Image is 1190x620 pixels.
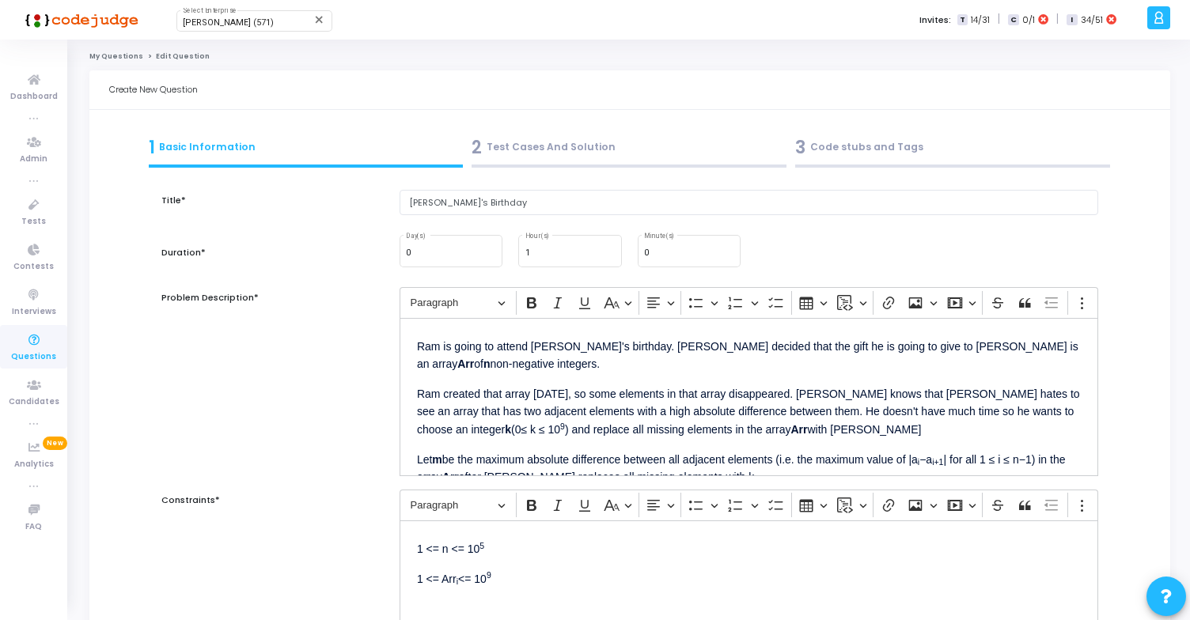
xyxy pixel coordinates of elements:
p: Let be the maximum absolute difference between all adjacent elements (i.e. the maximum value of |... [417,448,1081,486]
label: Problem Description* [161,291,259,304]
span: New [43,437,67,450]
div: Editor editing area: main [400,318,1098,476]
span: 3 [795,134,805,161]
sub: i [457,577,458,586]
a: 2Test Cases And Solution [468,130,791,172]
span: Paragraph [411,496,493,515]
sup: 9 [487,570,491,580]
span: Paragraph [411,293,493,312]
strong: Arr [457,357,474,370]
div: Basic Information [149,134,464,161]
span: Edit Question [156,51,210,61]
div: Editor toolbar [400,287,1098,318]
span: Contests [13,260,54,274]
span: FAQ [25,520,42,534]
span: Dashboard [10,90,58,104]
sub: i+1 [932,457,943,467]
strong: n [483,357,491,370]
label: Constraints* [161,493,220,507]
span: | [1056,11,1059,28]
span: 34/51 [1081,13,1103,27]
p: Ram created that array [DATE], so some elements in that array disappeared. [PERSON_NAME] knows th... [417,383,1081,438]
span: Admin [20,153,47,166]
label: Invites: [919,13,951,27]
button: Paragraph [404,493,513,517]
div: Editor toolbar [400,490,1098,520]
label: Duration* [161,246,206,259]
strong: Arr [442,471,459,483]
span: 14/31 [971,13,990,27]
span: | [998,11,1000,28]
label: Title* [161,194,186,207]
img: logo [20,4,138,36]
span: [PERSON_NAME] (571) [183,17,274,28]
span: 1 [149,134,155,161]
a: My Questions [89,51,143,61]
span: Interviews [12,305,56,319]
sup: 9 [560,422,565,431]
span: C [1008,14,1018,26]
span: Analytics [14,458,54,471]
span: Candidates [9,395,59,409]
span: 0/1 [1022,13,1035,27]
nav: breadcrumb [89,51,1170,62]
span: Tests [21,215,46,229]
p: 1 <= Arr <= 10 [417,568,1081,588]
span: T [957,14,968,26]
strong: k [505,423,511,436]
sup: 5 [479,541,484,550]
div: Test Cases And Solution [472,134,786,161]
button: Paragraph [404,291,513,316]
p: 1 <= n <= 10 [417,538,1081,558]
sub: i [918,457,919,467]
div: Create New Question [109,70,1150,109]
strong: Arr [790,423,807,436]
p: Ram is going to attend [PERSON_NAME]'s birthday. [PERSON_NAME] decided that the gift he is going ... [417,335,1081,373]
span: 2 [472,134,482,161]
span: I [1067,14,1077,26]
strong: m [432,453,442,466]
div: Code stubs and Tags [795,134,1110,161]
mat-icon: Clear [313,13,326,26]
a: 3Code stubs and Tags [791,130,1115,172]
span: Questions [11,350,56,364]
a: 1Basic Information [144,130,468,172]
